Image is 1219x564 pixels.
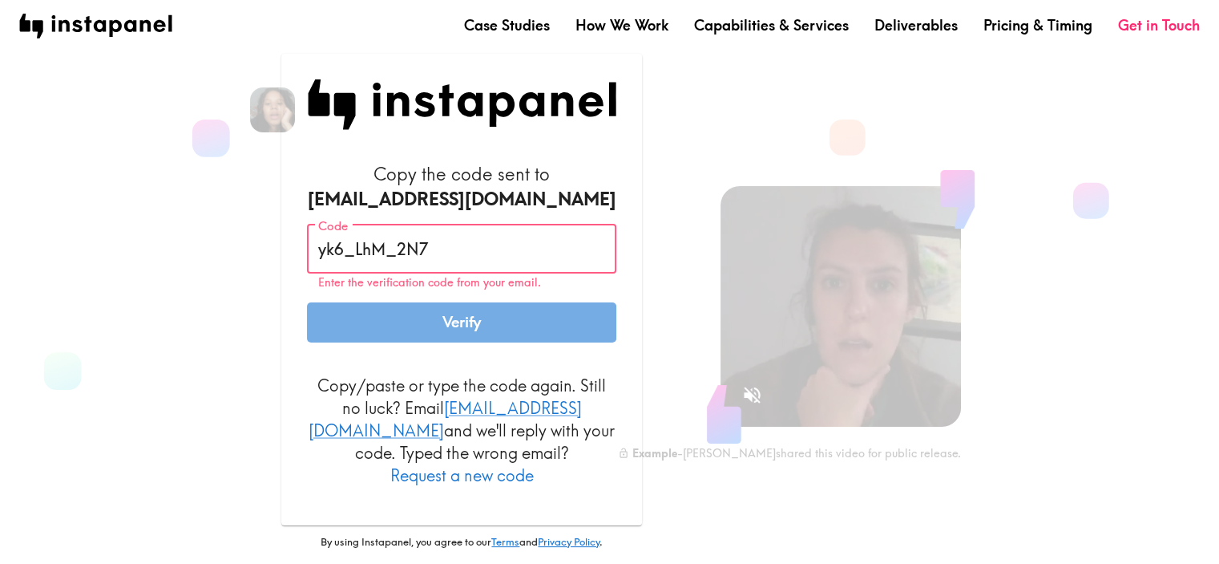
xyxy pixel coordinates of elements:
[874,15,958,35] a: Deliverables
[491,535,519,548] a: Terms
[281,535,642,550] p: By using Instapanel, you agree to our and .
[307,225,616,274] input: xxx_xxx_xxx
[307,79,616,130] img: Instapanel
[307,187,616,212] div: [EMAIL_ADDRESS][DOMAIN_NAME]
[735,378,769,412] button: Sound is off
[694,15,849,35] a: Capabilities & Services
[390,465,534,487] button: Request a new code
[318,276,605,290] p: Enter the verification code from your email.
[1118,15,1200,35] a: Get in Touch
[309,398,582,440] a: [EMAIL_ADDRESS][DOMAIN_NAME]
[632,446,677,461] b: Example
[983,15,1092,35] a: Pricing & Timing
[307,375,616,487] p: Copy/paste or type the code again. Still no luck? Email and we'll reply with your code. Typed the...
[318,217,348,235] label: Code
[618,446,961,461] div: - [PERSON_NAME] shared this video for public release.
[538,535,599,548] a: Privacy Policy
[307,302,616,343] button: Verify
[250,87,295,132] img: Kelly
[464,15,550,35] a: Case Studies
[307,162,616,212] h6: Copy the code sent to
[575,15,668,35] a: How We Work
[19,14,172,39] img: instapanel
